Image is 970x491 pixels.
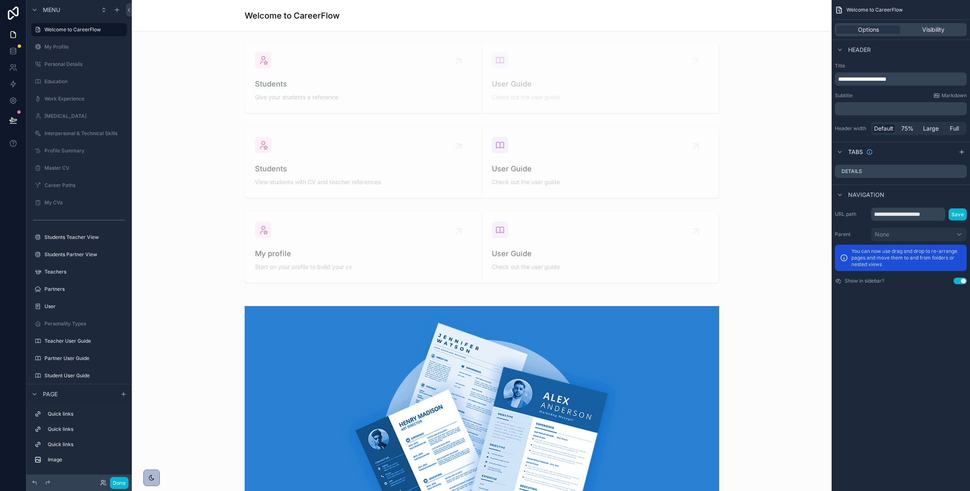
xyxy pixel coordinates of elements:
label: URL path [835,211,868,217]
span: Full [950,124,959,133]
a: Welcome to CareerFlow [31,23,127,36]
a: Profile Summary [31,144,127,157]
a: Teachers [31,265,127,278]
label: Quick links [48,411,124,417]
span: Header [848,46,871,54]
label: Subtitle [835,92,853,99]
span: Tabs [848,148,863,156]
label: Personal Details [44,61,125,68]
label: Master CV [44,165,125,171]
button: None [871,227,967,241]
label: Students Partner View [44,251,125,258]
span: Options [858,26,879,34]
a: Markdown [933,92,967,99]
label: Title [835,63,967,69]
span: Default [874,124,893,133]
label: Welcome to CareerFlow [44,26,122,33]
a: User [31,300,127,313]
span: Page [43,390,58,398]
a: Teacher User Guide [31,334,127,348]
label: Header width [835,125,868,132]
a: Partners [31,283,127,296]
span: Markdown [942,92,967,99]
span: Navigation [848,191,884,199]
label: Image [48,456,124,463]
a: My CVs [31,196,127,209]
label: Personality Types [44,320,125,327]
span: 75% [901,124,914,133]
label: Students Teacher View [44,234,125,241]
a: Personality Types [31,317,127,330]
a: Education [31,75,127,88]
a: Students Teacher View [31,231,127,244]
span: None [875,230,889,238]
label: Teachers [44,269,125,275]
label: Details [841,168,862,175]
label: Quick links [48,441,124,448]
label: Interpersonal & Technical Skills [44,130,125,137]
a: Career Paths [31,179,127,192]
span: Visibility [922,26,944,34]
label: Work Experience [44,96,125,102]
a: Master CV [31,161,127,175]
label: Partners [44,286,125,292]
label: Student User Guide [44,372,125,379]
span: Large [923,124,939,133]
a: Work Experience [31,92,127,105]
label: My CVs [44,199,125,206]
label: My Profile [44,44,125,50]
a: [MEDICAL_DATA] [31,110,127,123]
span: Menu [43,6,60,14]
div: scrollable content [26,404,132,475]
a: Interpersonal & Technical Skills [31,127,127,140]
span: Welcome to CareerFlow [846,7,903,13]
label: Parent [835,231,868,238]
h1: Welcome to CareerFlow [245,10,340,21]
label: Education [44,78,125,85]
label: Partner User Guide [44,355,125,362]
label: Show in sidebar? [845,278,884,284]
label: User [44,303,125,310]
div: scrollable content [835,72,967,86]
div: scrollable content [835,102,967,115]
p: You can now use drag and drop to re-arrange pages and move them to and from folders or nested views [851,248,962,268]
label: Quick links [48,426,124,433]
label: Career Paths [44,182,125,189]
a: Personal Details [31,58,127,71]
label: [MEDICAL_DATA] [44,113,125,119]
a: Partner User Guide [31,352,127,365]
label: Teacher User Guide [44,338,125,344]
a: My Profile [31,40,127,54]
button: Save [949,208,967,220]
label: Profile Summary [44,147,125,154]
button: Done [110,477,129,489]
a: Students Partner View [31,248,127,261]
a: Student User Guide [31,369,127,382]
